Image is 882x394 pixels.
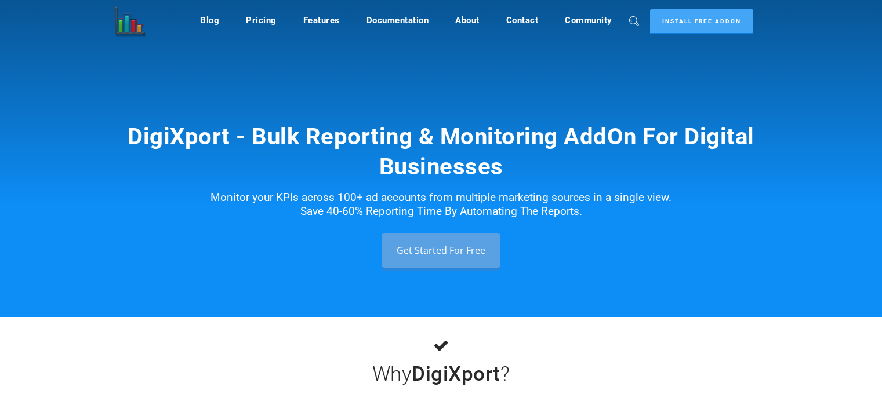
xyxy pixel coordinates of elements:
b: DigiXport [412,362,500,386]
a: About [455,9,480,31]
a: Get Started For Free [382,233,500,268]
a: Community [565,9,612,31]
a: Pricing [246,9,277,31]
h1: DigiXport - Bulk Reporting & Monitoring AddOn For Digital Businesses [111,122,772,182]
a: Documentation [366,9,429,31]
a: Install Free Addon [650,9,753,34]
a: Contact [506,9,539,31]
a: Features [303,9,340,31]
a: Blog [200,9,219,31]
